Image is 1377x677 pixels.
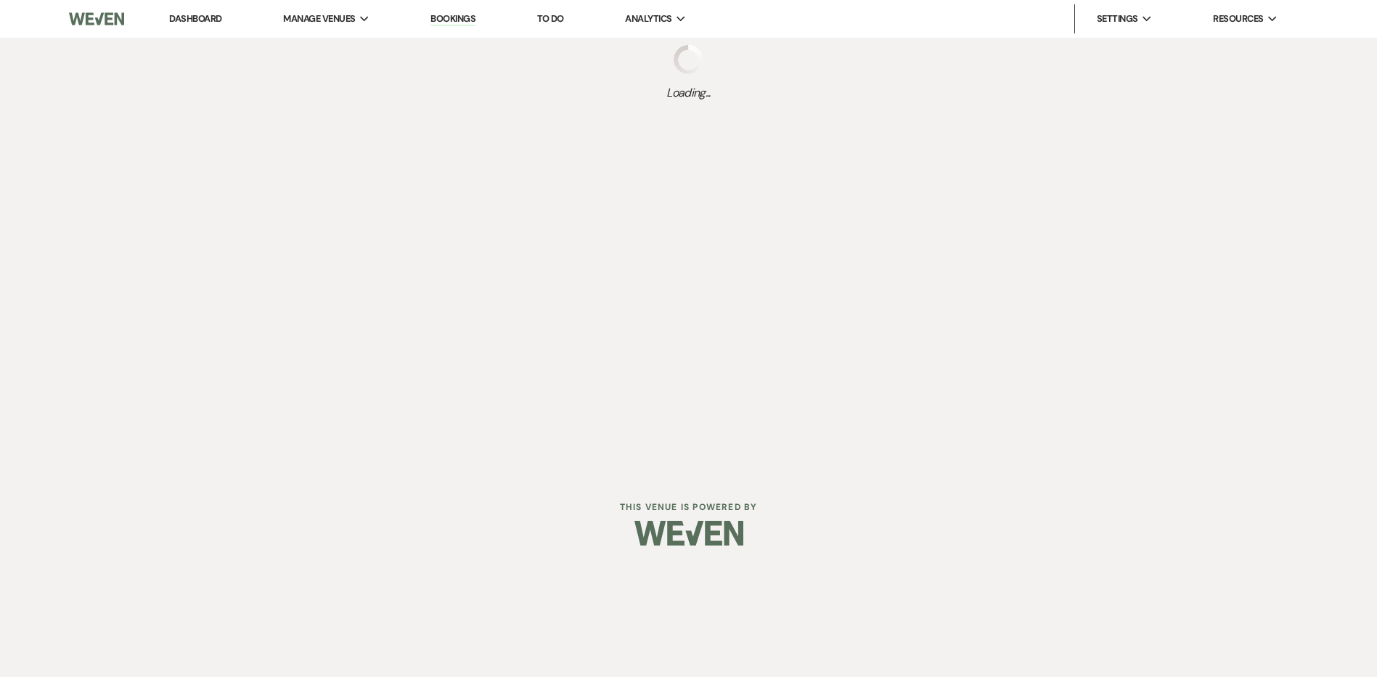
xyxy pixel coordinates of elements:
[169,12,221,25] a: Dashboard
[69,4,124,34] img: Weven Logo
[283,12,355,26] span: Manage Venues
[634,508,743,559] img: Weven Logo
[430,12,475,26] a: Bookings
[625,12,671,26] span: Analytics
[1097,12,1138,26] span: Settings
[666,84,711,102] span: Loading...
[674,45,703,74] img: loading spinner
[537,12,564,25] a: To Do
[1213,12,1263,26] span: Resources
